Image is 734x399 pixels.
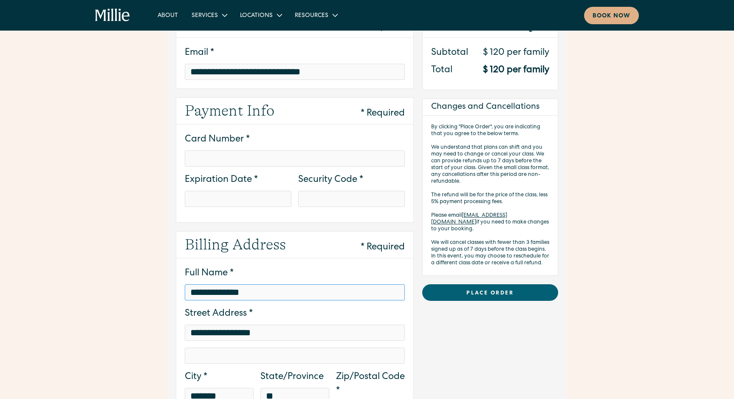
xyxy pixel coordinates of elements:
[151,8,185,22] a: About
[185,8,233,22] div: Services
[483,46,549,60] div: $ 120 per family
[233,8,288,22] div: Locations
[361,107,405,121] div: * Required
[240,11,273,20] div: Locations
[185,267,405,281] label: Full Name *
[295,11,328,20] div: Resources
[185,233,286,256] h2: Billing Address
[185,133,405,147] label: Card Number *
[190,154,399,161] iframe: Secure card number input frame
[260,371,329,385] label: State/Province
[593,12,630,21] div: Book now
[192,11,218,20] div: Services
[431,101,539,113] h5: Changes and Cancellations
[304,195,399,202] iframe: Secure CVC input frame
[185,307,405,321] label: Street Address *
[95,8,130,22] a: home
[584,7,639,24] a: Book now
[185,99,274,122] h2: Payment Info
[431,213,507,225] a: [EMAIL_ADDRESS][DOMAIN_NAME]
[185,371,254,385] label: City *
[185,348,405,364] input: Billing address optional
[185,46,405,60] label: Email *
[361,241,405,255] div: * Required
[422,284,558,301] a: Place Order
[431,46,468,60] div: Subtotal
[185,173,291,187] label: Expiration Date *
[431,64,452,78] div: Total
[336,371,405,399] label: Zip/Postal Code *
[483,64,549,78] div: $ 120 per family
[190,195,286,202] iframe: Secure expiration date input frame
[298,173,405,187] label: Security Code *
[431,124,549,267] p: By clicking "Place Order", you are indicating that you agree to the below terms. ‍ We understand ...
[288,8,344,22] div: Resources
